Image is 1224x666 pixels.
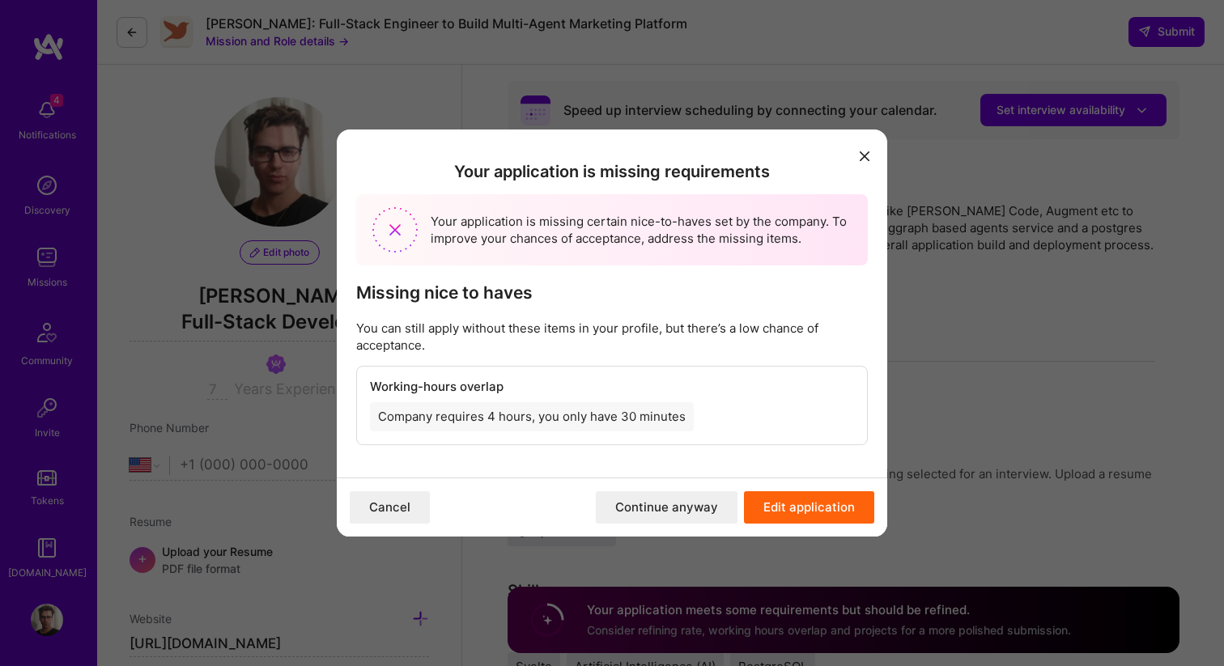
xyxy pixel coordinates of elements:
[337,129,887,537] div: modal
[370,402,694,431] div: Company requires 4 hours, you only have 30 minutes
[860,151,869,161] i: icon Close
[596,491,737,524] button: Continue anyway
[372,207,418,252] img: Missing requirements
[744,491,874,524] button: Edit application
[350,491,430,524] button: Cancel
[356,194,868,265] div: Your application is missing certain nice-to-haves set by the company. To improve your chances of ...
[356,162,868,181] h2: Your application is missing requirements
[356,320,868,354] p: You can still apply without these items in your profile, but there’s a low chance of acceptance.
[356,282,868,303] h3: Missing nice to haves
[370,380,854,394] h4: Working-hours overlap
